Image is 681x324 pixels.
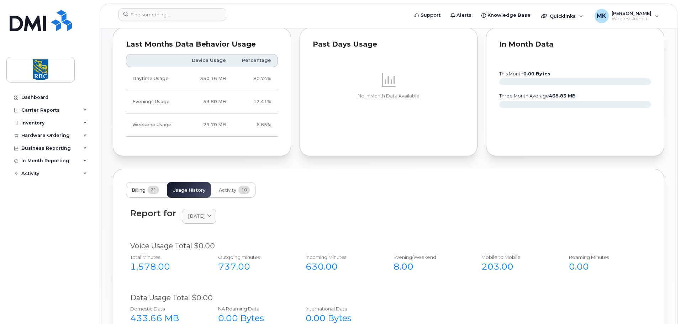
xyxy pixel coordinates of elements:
tspan: 468.83 MB [549,93,576,99]
span: Activity [219,187,236,193]
div: Total Minutes [130,254,202,261]
text: three month average [499,93,576,99]
th: Percentage [232,54,278,67]
span: Knowledge Base [487,12,530,19]
div: 737.00 [218,261,290,273]
span: Quicklinks [550,13,576,19]
span: [DATE] [188,213,205,219]
th: Device Usage [182,54,232,67]
div: Incoming Minutes [306,254,378,261]
td: Weekend Usage [126,113,182,137]
span: 21 [148,186,159,194]
td: 29.70 MB [182,113,232,137]
span: Wireless Admin [612,16,651,22]
div: Quicklinks [536,9,588,23]
a: Knowledge Base [476,8,535,22]
div: Evening/Weekend [394,254,466,261]
div: Outgoing minutes [218,254,290,261]
a: Support [410,8,445,22]
div: 8.00 [394,261,466,273]
div: 630.00 [306,261,378,273]
span: 10 [238,186,250,194]
p: No In Month Data Available [313,93,465,99]
div: Last Months Data Behavior Usage [126,41,278,48]
td: 350.16 MB [182,67,232,90]
div: Past Days Usage [313,41,465,48]
div: Mark Koa [590,9,664,23]
div: International Data [306,306,378,312]
div: 0.00 [569,261,641,273]
div: Roaming Minutes [569,254,641,261]
td: Daytime Usage [126,67,182,90]
span: Support [421,12,440,19]
td: 12.41% [232,90,278,113]
div: Data Usage Total $0.00 [130,293,647,303]
div: 203.00 [481,261,554,273]
div: Report for [130,208,176,218]
div: 1,578.00 [130,261,202,273]
td: 53.80 MB [182,90,232,113]
div: Mobile to Mobile [481,254,554,261]
a: Alerts [445,8,476,22]
span: Alerts [456,12,471,19]
tspan: 0.00 Bytes [523,71,550,76]
div: Voice Usage Total $0.00 [130,241,647,251]
span: Billing [132,187,146,193]
a: [DATE] [182,209,216,223]
tr: Weekdays from 6:00pm to 8:00am [126,90,278,113]
text: this month [499,71,550,76]
td: 6.85% [232,113,278,137]
td: 80.74% [232,67,278,90]
div: NA Roaming Data [218,306,290,312]
tr: Friday from 6:00pm to Monday 8:00am [126,113,278,137]
span: [PERSON_NAME] [612,10,651,16]
input: Find something... [118,8,226,21]
div: Domestic Data [130,306,202,312]
span: MK [597,12,606,20]
div: In Month Data [499,41,651,48]
td: Evenings Usage [126,90,182,113]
